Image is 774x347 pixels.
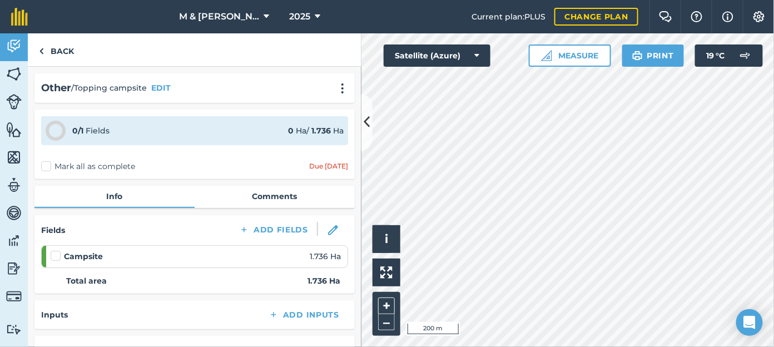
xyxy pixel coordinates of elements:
span: 1.736 Ha [310,250,341,262]
span: 2025 [289,10,310,23]
h4: Inputs [41,309,68,321]
img: svg+xml;base64,PD94bWwgdmVyc2lvbj0iMS4wIiBlbmNvZGluZz0idXRmLTgiPz4KPCEtLSBHZW5lcmF0b3I6IEFkb2JlIE... [6,289,22,304]
img: svg+xml;base64,PD94bWwgdmVyc2lvbj0iMS4wIiBlbmNvZGluZz0idXRmLTgiPz4KPCEtLSBHZW5lcmF0b3I6IEFkb2JlIE... [734,44,756,67]
strong: 0 [288,126,294,136]
img: svg+xml;base64,PHN2ZyB4bWxucz0iaHR0cDovL3d3dy53My5vcmcvMjAwMC9zdmciIHdpZHRoPSIxOSIgaGVpZ2h0PSIyNC... [632,49,643,62]
a: Comments [195,186,355,207]
a: Change plan [554,8,638,26]
button: 19 °C [695,44,763,67]
span: M & [PERSON_NAME] [179,10,259,23]
div: Fields [72,125,110,137]
img: svg+xml;base64,PHN2ZyB4bWxucz0iaHR0cDovL3d3dy53My5vcmcvMjAwMC9zdmciIHdpZHRoPSIxNyIgaGVpZ2h0PSIxNy... [722,10,733,23]
button: Satellite (Azure) [384,44,490,67]
button: Measure [529,44,611,67]
img: svg+xml;base64,PD94bWwgdmVyc2lvbj0iMS4wIiBlbmNvZGluZz0idXRmLTgiPz4KPCEtLSBHZW5lcmF0b3I6IEFkb2JlIE... [6,38,22,54]
span: Current plan : PLUS [472,11,545,23]
img: fieldmargin Logo [11,8,28,26]
strong: 1.736 [311,126,331,136]
img: svg+xml;base64,PHN2ZyB4bWxucz0iaHR0cDovL3d3dy53My5vcmcvMjAwMC9zdmciIHdpZHRoPSI1NiIgaGVpZ2h0PSI2MC... [6,149,22,166]
img: svg+xml;base64,PD94bWwgdmVyc2lvbj0iMS4wIiBlbmNvZGluZz0idXRmLTgiPz4KPCEtLSBHZW5lcmF0b3I6IEFkb2JlIE... [6,94,22,110]
img: svg+xml;base64,PD94bWwgdmVyc2lvbj0iMS4wIiBlbmNvZGluZz0idXRmLTgiPz4KPCEtLSBHZW5lcmF0b3I6IEFkb2JlIE... [6,205,22,221]
img: Two speech bubbles overlapping with the left bubble in the forefront [659,11,672,22]
h4: Fields [41,224,65,236]
strong: Total area [66,275,107,287]
img: svg+xml;base64,PHN2ZyB4bWxucz0iaHR0cDovL3d3dy53My5vcmcvMjAwMC9zdmciIHdpZHRoPSI1NiIgaGVpZ2h0PSI2MC... [6,66,22,82]
a: Back [28,33,85,66]
a: Info [34,186,195,207]
button: Add Fields [230,222,317,237]
img: svg+xml;base64,PD94bWwgdmVyc2lvbj0iMS4wIiBlbmNvZGluZz0idXRmLTgiPz4KPCEtLSBHZW5lcmF0b3I6IEFkb2JlIE... [6,232,22,249]
span: i [385,232,388,246]
strong: 1.736 Ha [307,275,340,287]
span: / Topping campsite [71,82,147,94]
img: Ruler icon [541,50,552,61]
img: svg+xml;base64,PHN2ZyB4bWxucz0iaHR0cDovL3d3dy53My5vcmcvMjAwMC9zdmciIHdpZHRoPSI5IiBoZWlnaHQ9IjI0Ii... [39,44,44,58]
img: A question mark icon [690,11,703,22]
h2: Other [41,80,71,96]
img: svg+xml;base64,PD94bWwgdmVyc2lvbj0iMS4wIiBlbmNvZGluZz0idXRmLTgiPz4KPCEtLSBHZW5lcmF0b3I6IEFkb2JlIE... [6,177,22,194]
strong: 0 / 1 [72,126,83,136]
strong: Campsite [64,250,103,262]
button: – [378,314,395,330]
img: svg+xml;base64,PHN2ZyB4bWxucz0iaHR0cDovL3d3dy53My5vcmcvMjAwMC9zdmciIHdpZHRoPSIyMCIgaGVpZ2h0PSIyNC... [336,83,349,94]
img: svg+xml;base64,PHN2ZyB4bWxucz0iaHR0cDovL3d3dy53My5vcmcvMjAwMC9zdmciIHdpZHRoPSI1NiIgaGVpZ2h0PSI2MC... [6,121,22,138]
img: svg+xml;base64,PHN2ZyB3aWR0aD0iMTgiIGhlaWdodD0iMTgiIHZpZXdCb3g9IjAgMCAxOCAxOCIgZmlsbD0ibm9uZSIgeG... [328,225,338,235]
img: svg+xml;base64,PD94bWwgdmVyc2lvbj0iMS4wIiBlbmNvZGluZz0idXRmLTgiPz4KPCEtLSBHZW5lcmF0b3I6IEFkb2JlIE... [6,324,22,335]
button: Print [622,44,684,67]
div: Ha / Ha [288,125,344,137]
label: Mark all as complete [41,161,135,172]
button: EDIT [151,82,171,94]
span: 19 ° C [706,44,725,67]
div: Open Intercom Messenger [736,309,763,336]
div: Due [DATE] [309,162,348,171]
button: i [373,225,400,253]
button: Add Inputs [260,307,348,323]
img: Four arrows, one pointing top left, one top right, one bottom right and the last bottom left [380,266,393,279]
img: svg+xml;base64,PD94bWwgdmVyc2lvbj0iMS4wIiBlbmNvZGluZz0idXRmLTgiPz4KPCEtLSBHZW5lcmF0b3I6IEFkb2JlIE... [6,260,22,277]
img: A cog icon [752,11,766,22]
button: + [378,298,395,314]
